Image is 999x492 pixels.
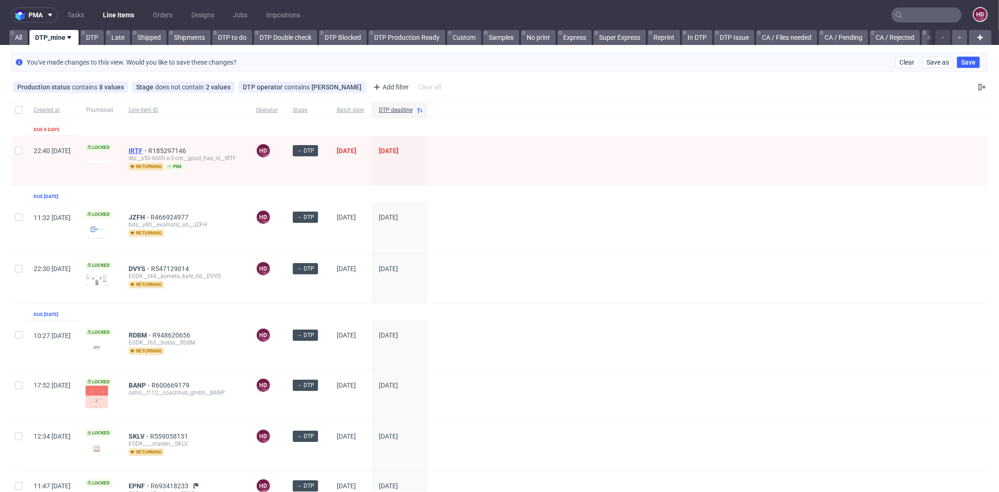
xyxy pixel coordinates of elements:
button: Save as [922,57,953,68]
img: version_two_editor_design.png [86,218,108,241]
a: Tasks [62,7,90,22]
span: does not contain [155,83,206,91]
span: Stage [293,106,322,114]
img: version_two_editor_design [86,341,108,353]
a: DTP_mine [29,30,79,45]
a: R600669179 [152,382,191,389]
a: DTP Double check [254,30,317,45]
span: Locked [86,144,112,151]
span: returning [129,163,164,170]
a: Samples [483,30,519,45]
span: [DATE] [337,331,356,339]
span: Production status [17,83,72,91]
span: Locked [86,211,112,218]
a: CA / Files needed [756,30,817,45]
span: [DATE] [337,382,356,389]
a: Custom [447,30,481,45]
span: → DTP [297,381,314,389]
figcaption: HD [257,379,270,392]
div: ostro__f112__coachhub_gmbh__BANP [129,389,241,397]
span: [DATE] [379,482,398,490]
span: returning [129,281,164,288]
span: 12:34 [DATE] [34,433,71,440]
span: Locked [86,378,112,386]
img: version_two_editor_design [86,161,108,164]
figcaption: HD [257,211,270,224]
div: bds__y80__evomatic_srl__JZFH [129,221,241,228]
span: [DATE] [379,382,398,389]
a: Express [557,30,592,45]
button: Clear [895,57,919,68]
span: Operator [256,106,278,114]
a: DTP [80,30,104,45]
a: R185297146 [148,147,188,154]
span: Locked [86,262,112,269]
a: R693418233 [151,482,190,490]
span: DVYS [129,265,151,272]
span: 11:32 [DATE] [34,214,71,221]
a: BANP [129,382,152,389]
a: n / Production [922,30,975,45]
span: [DATE] [337,147,356,154]
span: contains [72,83,99,91]
span: → DTP [297,432,314,441]
span: 17:52 [DATE] [34,382,71,389]
div: Add filter [369,80,411,95]
img: version_two_editor_design.png [86,275,108,286]
a: Late [106,30,130,45]
span: Line item ID [129,106,241,114]
a: DTP Blocked [319,30,367,45]
a: EPNF [129,482,151,490]
a: Line Items [97,7,140,22]
span: pim [166,163,183,170]
span: 22:40 [DATE] [34,147,71,154]
div: 8 values [99,83,124,91]
button: pma [11,7,58,22]
span: 11:47 [DATE] [34,482,71,490]
a: R559058131 [150,433,190,440]
span: DTP operator [243,83,284,91]
a: Super Express [594,30,646,45]
a: CA / Pending [819,30,868,45]
span: → DTP [297,147,314,155]
a: RDBM [129,331,152,339]
span: R948620656 [152,331,192,339]
div: 2 values [206,83,231,91]
img: logo [15,10,29,21]
span: Locked [86,429,112,437]
span: DTP deadline [379,106,413,114]
p: You've made changes to this view. Would you like to save these changes? [27,58,237,67]
div: EGDK__f65__bolda__RDBM [129,339,241,346]
span: Locked [86,479,112,487]
a: R466924977 [151,213,190,221]
a: Reprint [648,30,680,45]
span: Batch date [337,106,364,114]
span: 10:27 [DATE] [34,332,71,339]
a: IRTF [129,147,148,154]
span: [DATE] [379,331,398,339]
a: Impositions [261,7,306,22]
span: [DATE] [337,213,356,221]
img: version_two_editor_design.png [86,386,108,408]
a: In DTP [682,30,712,45]
span: Created at [34,106,71,114]
span: [DATE] [379,265,398,272]
span: contains [284,83,311,91]
a: No print [521,30,556,45]
span: → DTP [297,264,314,273]
figcaption: HD [974,8,987,21]
div: Due [DATE] [34,193,58,200]
span: [DATE] [337,433,356,440]
span: Save as [927,59,949,66]
span: [DATE] [379,213,398,221]
span: [DATE] [337,265,356,272]
a: JZFH [129,213,151,221]
div: Due 6 days [34,126,59,133]
a: DTP Production Ready [369,30,445,45]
